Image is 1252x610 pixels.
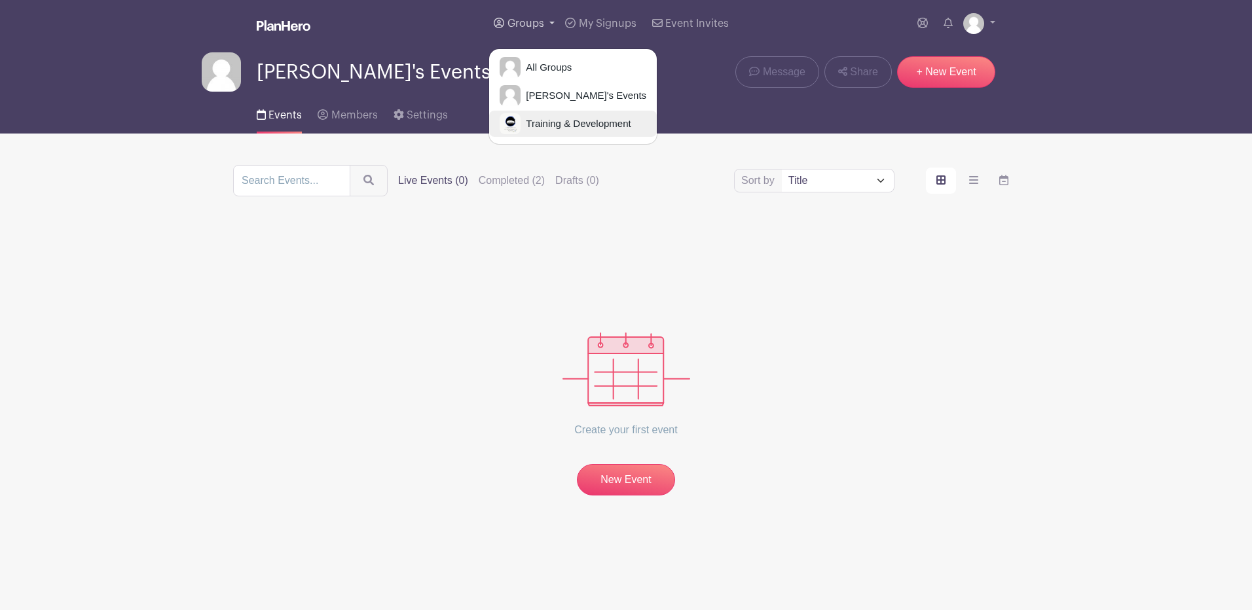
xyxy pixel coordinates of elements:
span: [PERSON_NAME]'s Events [521,88,646,103]
img: default-ce2991bfa6775e67f084385cd625a349d9dcbb7a52a09fb2fda1e96e2d18dcdb.png [500,57,521,78]
img: default-ce2991bfa6775e67f084385cd625a349d9dcbb7a52a09fb2fda1e96e2d18dcdb.png [202,52,241,92]
div: order and view [926,168,1019,194]
span: Events [268,110,302,120]
span: All Groups [521,60,572,75]
span: Training & Development [521,117,631,132]
a: Training & Development [489,111,657,137]
img: default-ce2991bfa6775e67f084385cd625a349d9dcbb7a52a09fb2fda1e96e2d18dcdb.png [500,85,521,106]
span: Event Invites [665,18,729,29]
div: filters [398,173,610,188]
span: Settings [407,110,448,120]
a: New Event [577,464,675,495]
img: default-ce2991bfa6775e67f084385cd625a349d9dcbb7a52a09fb2fda1e96e2d18dcdb.png [963,13,984,34]
input: Search Events... [233,165,350,196]
a: Settings [394,92,448,134]
img: events_empty-56550af544ae17c43cc50f3ebafa394433d06d5f1891c01edc4b5d1d59cfda54.svg [562,332,690,406]
a: Share [824,56,892,88]
span: Share [850,64,878,80]
a: All Groups [489,54,657,81]
span: [PERSON_NAME]'s Events [257,62,490,83]
p: Create your first event [562,406,690,454]
a: [PERSON_NAME]'s Events [489,82,657,109]
label: Drafts (0) [555,173,599,188]
a: + New Event [897,56,995,88]
span: Groups [507,18,544,29]
div: Groups [488,48,657,145]
label: Sort by [741,173,779,188]
span: Message [763,64,805,80]
a: Members [318,92,377,134]
a: Events [257,92,302,134]
img: T&D%20Logo.jpg [500,113,521,134]
span: Members [331,110,378,120]
img: logo_white-6c42ec7e38ccf1d336a20a19083b03d10ae64f83f12c07503d8b9e83406b4c7d.svg [257,20,310,31]
label: Live Events (0) [398,173,468,188]
label: Completed (2) [479,173,545,188]
a: Message [735,56,819,88]
span: My Signups [579,18,636,29]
